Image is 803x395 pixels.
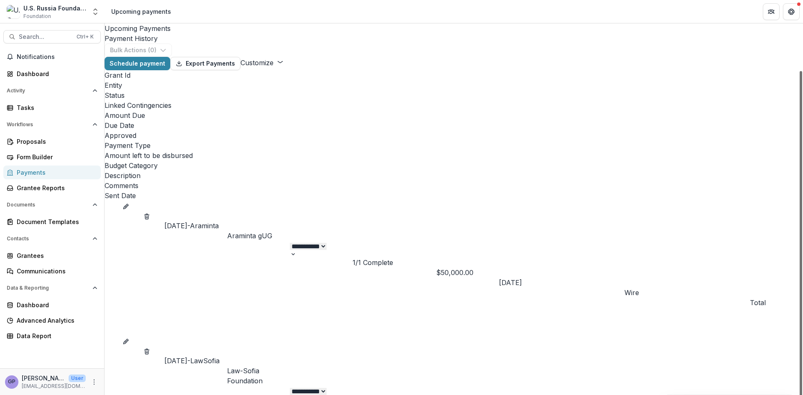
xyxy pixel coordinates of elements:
[783,3,800,20] button: Get Help
[17,217,94,226] div: Document Templates
[105,110,803,120] div: Amount Due
[17,251,94,260] div: Grantees
[3,215,101,229] a: Document Templates
[3,264,101,278] a: Communications
[17,316,94,325] div: Advanced Analytics
[170,57,240,70] button: Export Payments
[17,183,94,192] div: Grantee Reports
[3,198,101,212] button: Open Documents
[105,80,803,90] div: Entity
[90,3,101,20] button: Open entity switcher
[105,150,803,161] div: Amount left to be disbursed
[89,377,99,387] button: More
[3,249,101,262] a: Grantees
[22,374,65,382] p: [PERSON_NAME]
[7,285,89,291] span: Data & Reporting
[105,100,803,110] div: Linked Contingencies
[17,103,94,112] div: Tasks
[105,130,803,140] div: Approved
[7,122,89,127] span: Workflows
[353,257,393,268] button: 1/1 Complete
[105,90,803,100] div: Status
[3,50,101,64] button: Notifications
[7,202,89,208] span: Documents
[143,346,150,356] button: delete
[105,140,803,150] div: Payment Type
[105,120,803,130] div: Due Date
[3,329,101,343] a: Data Report
[17,54,97,61] span: Notifications
[3,84,101,97] button: Open Activity
[3,232,101,245] button: Open Contacts
[7,236,89,242] span: Contacts
[111,7,171,16] div: Upcoming payments
[164,221,227,231] div: [DATE]-Araminta
[105,171,803,181] div: Description
[105,191,803,201] div: Sent Date
[105,57,170,70] button: Schedule payment
[23,4,86,13] div: U.S. Russia Foundation
[110,47,156,54] span: Bulk Actions ( 0 )
[69,375,86,382] p: User
[3,281,101,295] button: Open Data & Reporting
[105,70,803,80] div: Grant Id
[123,336,129,346] button: edit
[105,23,803,33] a: Upcoming Payments
[19,33,72,41] span: Search...
[105,33,803,43] a: Payment History
[105,161,803,171] div: Budget Category
[763,3,780,20] button: Partners
[3,135,101,148] a: Proposals
[7,5,20,18] img: U.S. Russia Foundation
[108,5,174,18] nav: breadcrumb
[17,331,94,340] div: Data Report
[17,301,94,309] div: Dashboard
[227,232,272,240] a: Araminta gUG
[624,288,687,298] div: Wire
[143,211,150,221] button: delete
[3,181,101,195] a: Grantee Reports
[105,43,172,57] button: Bulk Actions (0)
[3,166,101,179] a: Payments
[17,168,94,177] div: Payments
[23,13,51,20] span: Foundation
[436,268,499,278] div: $50,000.00
[3,30,101,43] button: Search...
[240,58,284,68] button: Customize
[3,313,101,327] a: Advanced Analytics
[7,88,89,94] span: Activity
[240,59,274,67] span: Customize
[3,298,101,312] a: Dashboard
[227,367,263,385] a: Law-Sofia Foundation
[17,69,94,78] div: Dashboard
[8,379,15,385] div: Gennady Podolny
[3,67,101,81] a: Dashboard
[3,101,101,115] a: Tasks
[164,356,227,366] div: [DATE]-LawSofia
[22,382,86,390] p: [EMAIL_ADDRESS][DOMAIN_NAME]
[17,267,94,275] div: Communications
[123,201,129,211] button: edit
[75,32,95,41] div: Ctrl + K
